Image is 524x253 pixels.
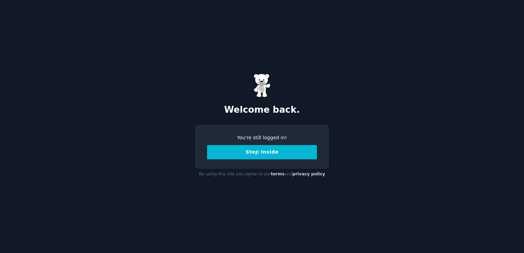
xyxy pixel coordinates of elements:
[207,149,317,155] a: Step Inside
[195,105,329,115] h2: Welcome back.
[292,172,325,176] a: privacy policy
[207,145,317,159] button: Step Inside
[253,74,271,97] img: Gummy Bear
[195,169,329,180] div: By using this site you agree to our and
[207,134,317,141] div: You're still logged in!
[271,172,285,176] a: terms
